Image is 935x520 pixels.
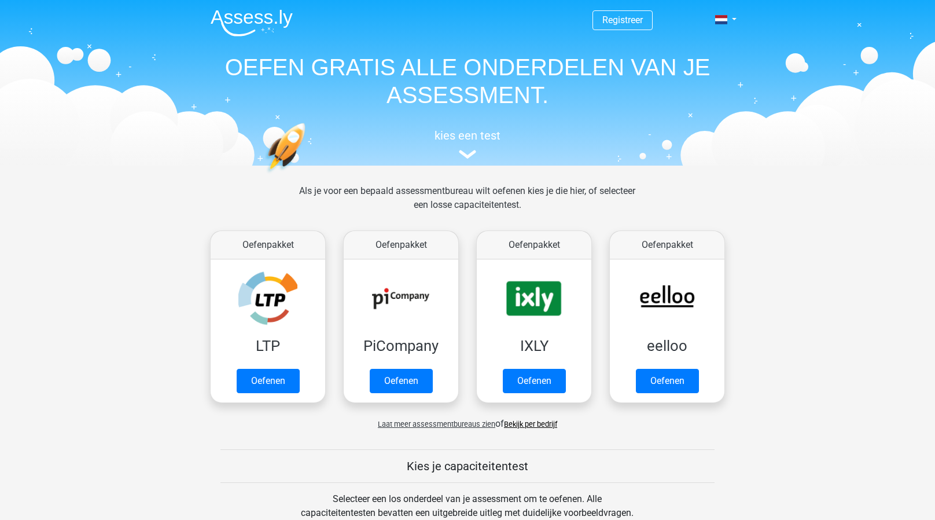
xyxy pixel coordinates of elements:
a: Oefenen [237,369,300,393]
a: Bekijk per bedrijf [504,420,557,429]
h5: kies een test [201,129,734,142]
img: oefenen [265,123,350,228]
img: Assessly [211,9,293,36]
div: of [201,408,734,431]
a: kies een test [201,129,734,159]
div: Als je voor een bepaald assessmentbureau wilt oefenen kies je die hier, of selecteer een losse ca... [290,184,645,226]
h1: OEFEN GRATIS ALLE ONDERDELEN VAN JE ASSESSMENT. [201,53,734,109]
a: Registreer [602,14,643,25]
a: Oefenen [636,369,699,393]
a: Oefenen [503,369,566,393]
img: assessment [459,150,476,159]
span: Laat meer assessmentbureaus zien [378,420,495,429]
h5: Kies je capaciteitentest [220,459,715,473]
a: Oefenen [370,369,433,393]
